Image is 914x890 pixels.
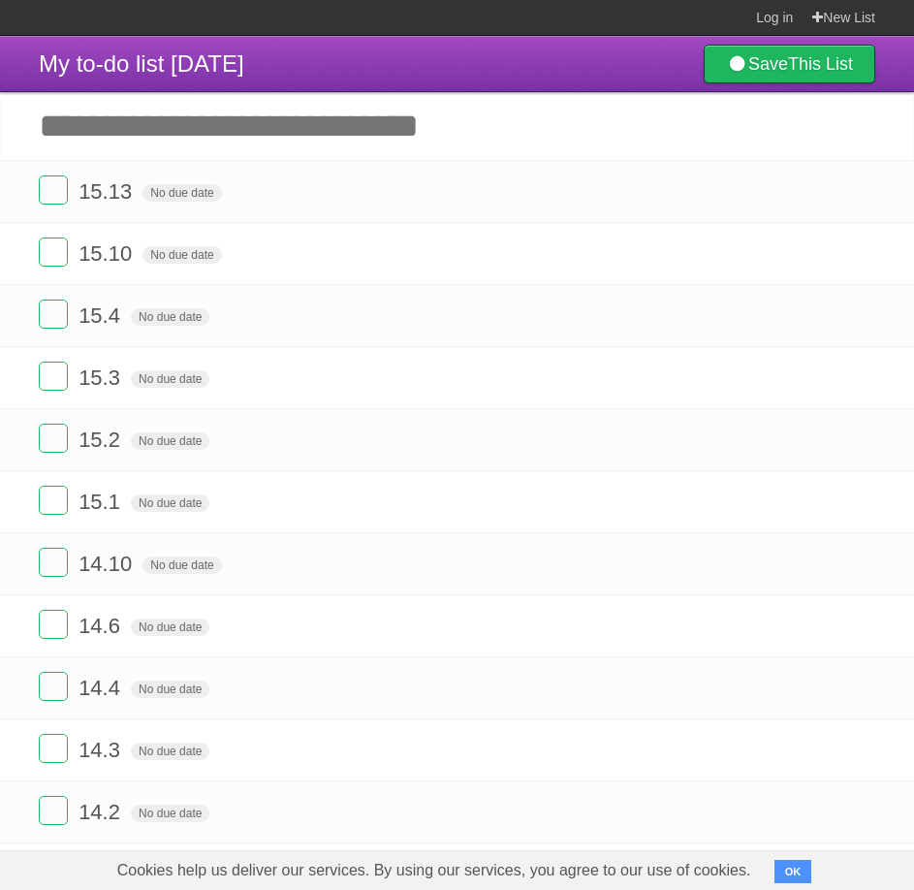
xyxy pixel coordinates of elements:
span: 14.3 [79,738,125,762]
span: 15.4 [79,303,125,328]
span: No due date [142,184,221,202]
label: Done [39,300,68,329]
span: No due date [131,743,209,760]
label: Done [39,548,68,577]
span: No due date [131,805,209,822]
label: Done [39,734,68,763]
span: No due date [142,556,221,574]
b: This List [788,54,853,74]
span: 14.4 [79,676,125,700]
span: 14.2 [79,800,125,824]
span: 14.10 [79,552,137,576]
a: SaveThis List [704,45,875,83]
span: My to-do list [DATE] [39,50,244,77]
span: No due date [131,308,209,326]
span: No due date [142,246,221,264]
span: No due date [131,432,209,450]
span: 15.13 [79,179,137,204]
label: Done [39,362,68,391]
span: No due date [131,619,209,636]
span: 15.1 [79,490,125,514]
span: No due date [131,681,209,698]
label: Done [39,175,68,205]
span: Cookies help us deliver our services. By using our services, you agree to our use of cookies. [98,851,771,890]
span: No due date [131,494,209,512]
label: Done [39,610,68,639]
span: 14.6 [79,614,125,638]
label: Done [39,672,68,701]
span: 15.2 [79,428,125,452]
span: 15.3 [79,366,125,390]
span: No due date [131,370,209,388]
button: OK [774,860,812,883]
label: Done [39,796,68,825]
label: Done [39,486,68,515]
label: Done [39,424,68,453]
label: Done [39,238,68,267]
span: 15.10 [79,241,137,266]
